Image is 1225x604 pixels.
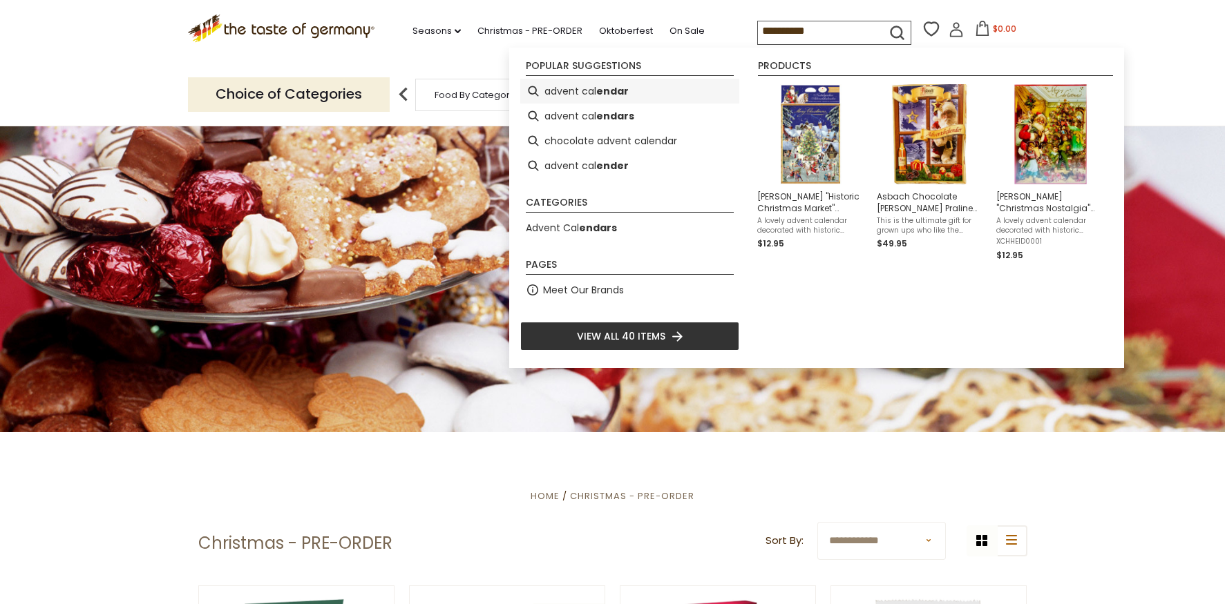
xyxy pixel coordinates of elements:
[996,191,1105,214] span: [PERSON_NAME] "Christmas Nostalgia" Chocolate Advent Calendar, 2.6 oz
[477,23,582,39] a: Christmas - PRE-ORDER
[757,191,866,214] span: [PERSON_NAME] "Historic Christmas Market" Chocolate Advent Calendar, 2.6 oz
[570,489,694,503] a: Christmas - PRE-ORDER
[412,23,461,39] a: Seasons
[520,322,739,351] li: View all 40 items
[198,533,392,554] h1: Christmas - PRE-ORDER
[577,329,665,344] span: View all 40 items
[752,79,871,268] li: Heidel "Historic Christmas Market" Chocolate Advent Calendar, 2.6 oz
[757,216,866,235] span: A lovely advent calendar decorated with historic German Christmas Market design and filled with 2...
[757,237,784,249] span: $12.95
[996,249,1023,261] span: $12.95
[758,61,1113,76] li: Products
[520,153,739,178] li: advent calender
[531,489,560,503] a: Home
[509,48,1124,368] div: Instant Search Results
[596,158,629,174] b: ender
[599,23,653,39] a: Oktoberfest
[520,79,739,104] li: advent calendar
[766,532,804,549] label: Sort By:
[579,221,617,235] b: endars
[967,21,1025,41] button: $0.00
[520,277,739,302] li: Meet Our Brands
[390,81,417,108] img: previous arrow
[520,128,739,153] li: chocolate advent calendar
[993,23,1016,35] span: $0.00
[520,215,739,240] li: Advent Calendars
[526,220,617,236] a: Advent Calendars
[596,84,629,99] b: endar
[526,61,734,76] li: Popular suggestions
[991,79,1110,268] li: Heidel "Christmas Nostalgia" Chocolate Advent Calendar, 2.6 oz
[435,90,515,100] a: Food By Category
[996,84,1105,262] a: [PERSON_NAME] "Christmas Nostalgia" Chocolate Advent Calendar, 2.6 ozA lovely advent calendar dec...
[877,216,985,235] span: This is the ultimate gift for grown ups who like the traditions of December: an advent calendar f...
[526,260,734,275] li: Pages
[877,237,907,249] span: $49.95
[877,191,985,214] span: Asbach Chocolate [PERSON_NAME] Praline Advent Calendar 9.1 oz
[996,216,1105,235] span: A lovely advent calendar decorated with historic German "Nikolaus" (Santa Claus) designs and fill...
[543,282,624,298] a: Meet Our Brands
[877,84,985,262] a: Asbach Chocolate [PERSON_NAME] Praline Advent Calendar 9.1 ozThis is the ultimate gift for grown ...
[520,104,739,128] li: advent calendars
[996,237,1105,246] span: XCHHEID0001
[188,77,390,111] p: Choice of Categories
[757,84,866,262] a: [PERSON_NAME] "Historic Christmas Market" Chocolate Advent Calendar, 2.6 ozA lovely advent calend...
[670,23,705,39] a: On Sale
[526,197,734,213] li: Categories
[596,108,634,124] b: endars
[871,79,991,268] li: Asbach Chocolate Brandy Praline Advent Calendar 9.1 oz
